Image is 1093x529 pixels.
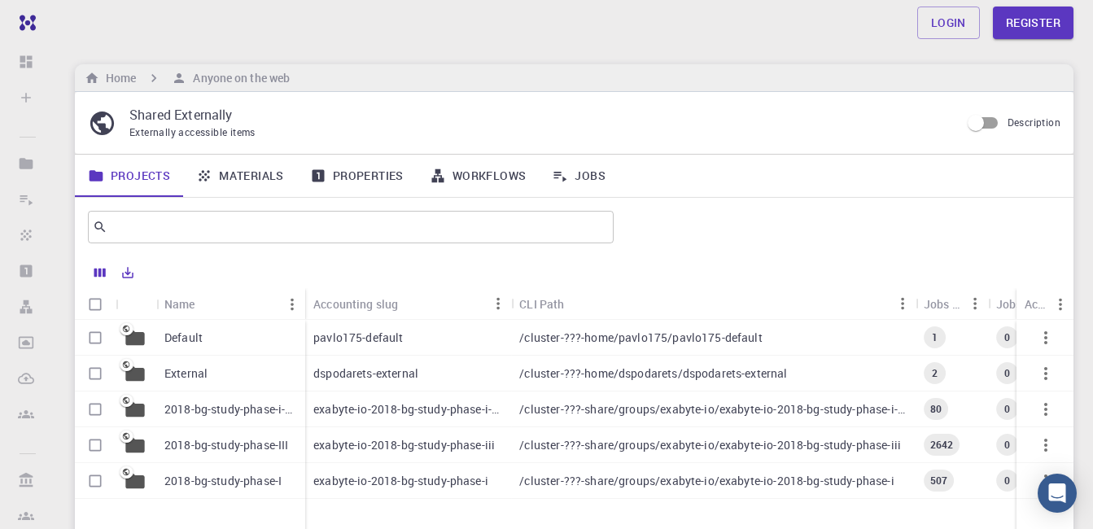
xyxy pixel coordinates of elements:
div: Actions [1016,288,1073,320]
p: Shared Externally [129,105,947,125]
span: 507 [924,474,954,487]
div: Name [156,288,305,320]
button: Sort [195,291,221,317]
span: 0 [998,402,1016,416]
span: 2 [925,366,944,380]
p: External [164,365,208,382]
h6: Home [99,69,136,87]
button: Menu [279,291,305,317]
span: 0 [998,474,1016,487]
div: Open Intercom Messenger [1038,474,1077,513]
button: Export [114,260,142,286]
div: Accounting slug [313,288,398,320]
p: /cluster-???-share/groups/exabyte-io/exabyte-io-2018-bg-study-phase-iii [519,437,901,453]
a: Materials [183,155,297,197]
a: Workflows [417,155,540,197]
div: Actions [1025,288,1047,320]
span: 1 [925,330,944,344]
h6: Anyone on the web [186,69,290,87]
p: pavlo175-default [313,330,403,346]
p: dspodarets-external [313,365,418,382]
span: 80 [924,402,948,416]
span: 2642 [924,438,960,452]
a: Properties [297,155,417,197]
div: Accounting slug [305,288,511,320]
div: CLI Path [519,288,564,320]
span: 0 [998,438,1016,452]
p: Default [164,330,203,346]
img: logo [13,15,36,31]
p: exabyte-io-2018-bg-study-phase-iii [313,437,495,453]
a: Login [917,7,980,39]
p: 2018-bg-study-phase-III [164,437,288,453]
p: /cluster-???-share/groups/exabyte-io/exabyte-io-2018-bg-study-phase-i [519,473,894,489]
a: Projects [75,155,183,197]
span: 0 [998,366,1016,380]
p: 2018-bg-study-phase-i-ph [164,401,297,418]
p: 2018-bg-study-phase-I [164,473,282,489]
nav: breadcrumb [81,69,293,87]
p: /cluster-???-home/pavlo175/pavlo175-default [519,330,762,346]
div: Jobs Total [924,288,962,320]
a: Register [993,7,1073,39]
div: CLI Path [511,288,915,320]
span: 0 [998,330,1016,344]
button: Menu [485,291,511,317]
p: /cluster-???-share/groups/exabyte-io/exabyte-io-2018-bg-study-phase-i-ph [519,401,907,418]
button: Menu [1047,291,1073,317]
p: exabyte-io-2018-bg-study-phase-i-ph [313,401,503,418]
button: Sort [398,291,424,317]
div: Name [164,288,195,320]
p: exabyte-io-2018-bg-study-phase-i [313,473,488,489]
div: Jobs Total [916,288,988,320]
button: Columns [86,260,114,286]
div: Icon [116,288,156,320]
a: Jobs [539,155,619,197]
button: Menu [890,291,916,317]
p: /cluster-???-home/dspodarets/dspodarets-external [519,365,787,382]
span: Description [1008,116,1060,129]
span: Externally accessible items [129,125,256,138]
button: Menu [962,291,988,317]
